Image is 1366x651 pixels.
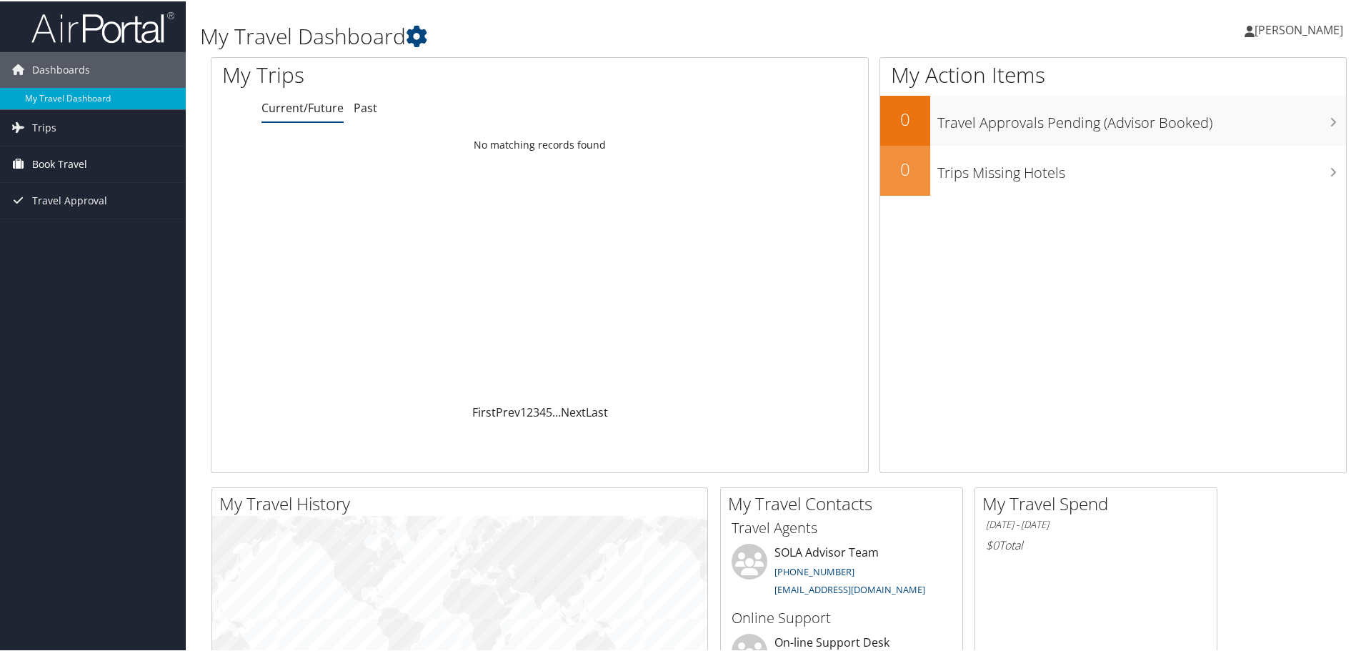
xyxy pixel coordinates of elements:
[520,403,527,419] a: 1
[937,154,1346,182] h3: Trips Missing Hotels
[880,94,1346,144] a: 0Travel Approvals Pending (Advisor Booked)
[937,104,1346,131] h3: Travel Approvals Pending (Advisor Booked)
[539,403,546,419] a: 4
[533,403,539,419] a: 3
[32,182,107,217] span: Travel Approval
[732,607,952,627] h3: Online Support
[880,59,1346,89] h1: My Action Items
[1245,7,1357,50] a: [PERSON_NAME]
[1255,21,1343,36] span: [PERSON_NAME]
[211,131,868,156] td: No matching records found
[222,59,584,89] h1: My Trips
[586,403,608,419] a: Last
[880,156,930,180] h2: 0
[986,536,999,552] span: $0
[774,564,854,577] a: [PHONE_NUMBER]
[546,403,552,419] a: 5
[31,9,174,43] img: airportal-logo.png
[774,582,925,595] a: [EMAIL_ADDRESS][DOMAIN_NAME]
[219,490,707,515] h2: My Travel History
[32,51,90,86] span: Dashboards
[561,403,586,419] a: Next
[986,536,1206,552] h6: Total
[527,403,533,419] a: 2
[472,403,496,419] a: First
[200,20,972,50] h1: My Travel Dashboard
[880,106,930,130] h2: 0
[732,517,952,537] h3: Travel Agents
[496,403,520,419] a: Prev
[982,490,1217,515] h2: My Travel Spend
[724,542,959,601] li: SOLA Advisor Team
[32,109,56,144] span: Trips
[728,490,962,515] h2: My Travel Contacts
[261,99,344,114] a: Current/Future
[32,145,87,181] span: Book Travel
[552,403,561,419] span: …
[880,144,1346,194] a: 0Trips Missing Hotels
[354,99,377,114] a: Past
[986,517,1206,530] h6: [DATE] - [DATE]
